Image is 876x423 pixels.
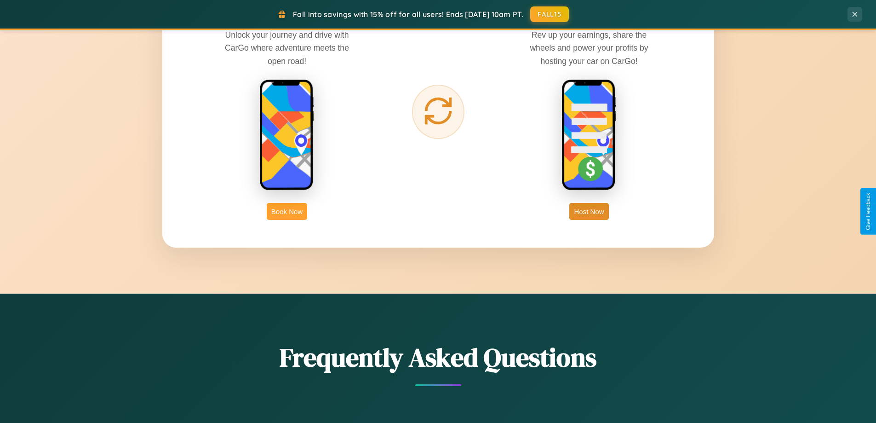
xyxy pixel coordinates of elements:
img: host phone [561,79,617,191]
h2: Frequently Asked Questions [162,340,714,375]
button: FALL15 [530,6,569,22]
p: Unlock your journey and drive with CarGo where adventure meets the open road! [218,29,356,67]
button: Host Now [569,203,608,220]
div: Give Feedback [865,193,871,230]
span: Fall into savings with 15% off for all users! Ends [DATE] 10am PT. [293,10,523,19]
img: rent phone [259,79,315,191]
p: Rev up your earnings, share the wheels and power your profits by hosting your car on CarGo! [520,29,658,67]
button: Book Now [267,203,307,220]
